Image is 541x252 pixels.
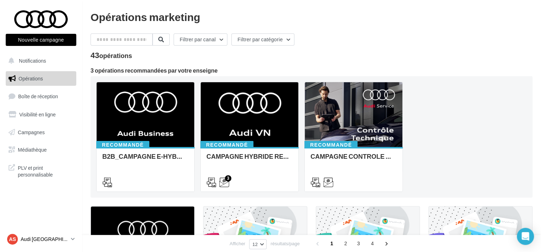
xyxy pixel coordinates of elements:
[367,238,378,249] span: 4
[517,228,534,245] div: Open Intercom Messenger
[21,236,68,243] p: Audi [GEOGRAPHIC_DATA]
[304,141,357,149] div: Recommandé
[231,33,294,46] button: Filtrer par catégorie
[9,236,16,243] span: AS
[249,239,267,249] button: 12
[102,153,189,167] div: B2B_CAMPAGNE E-HYBRID OCTOBRE
[174,33,227,46] button: Filtrer par canal
[99,52,132,59] div: opérations
[18,163,73,178] span: PLV et print personnalisable
[310,153,397,167] div: CAMPAGNE CONTROLE TECHNIQUE 25€ OCTOBRE
[4,125,78,140] a: Campagnes
[353,238,364,249] span: 3
[91,51,132,59] div: 43
[270,240,300,247] span: résultats/page
[18,147,47,153] span: Médiathèque
[96,141,149,149] div: Recommandé
[4,53,75,68] button: Notifications
[18,93,58,99] span: Boîte de réception
[200,141,253,149] div: Recommandé
[4,89,78,104] a: Boîte de réception
[225,175,231,182] div: 3
[6,232,76,246] a: AS Audi [GEOGRAPHIC_DATA]
[230,240,245,247] span: Afficher
[340,238,351,249] span: 2
[91,68,532,73] div: 3 opérations recommandées par votre enseigne
[206,153,293,167] div: CAMPAGNE HYBRIDE RECHARGEABLE
[4,142,78,157] a: Médiathèque
[19,75,43,82] span: Opérations
[4,160,78,181] a: PLV et print personnalisable
[19,58,46,64] span: Notifications
[4,71,78,86] a: Opérations
[19,111,56,117] span: Visibilité en ligne
[91,11,532,22] div: Opérations marketing
[252,241,258,247] span: 12
[4,107,78,122] a: Visibilité en ligne
[18,129,45,135] span: Campagnes
[326,238,338,249] span: 1
[6,34,76,46] button: Nouvelle campagne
